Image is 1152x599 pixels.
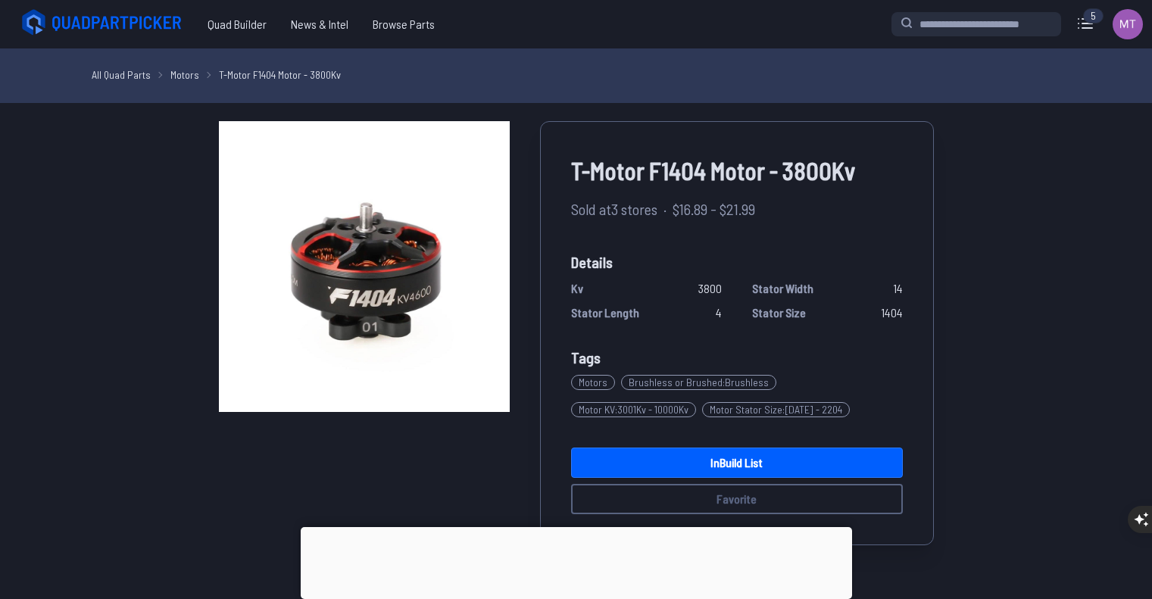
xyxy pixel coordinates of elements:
[170,67,199,83] a: Motors
[571,448,903,478] a: InBuild List
[702,396,856,423] a: Motor Stator Size:[DATE] - 2204
[1113,9,1143,39] img: User
[571,484,903,514] button: Favorite
[571,396,702,423] a: Motor KV:3001Kv - 10000Kv
[881,304,903,322] span: 1404
[893,279,903,298] span: 14
[571,304,639,322] span: Stator Length
[571,152,903,189] span: T-Motor F1404 Motor - 3800Kv
[571,279,583,298] span: Kv
[716,304,722,322] span: 4
[571,402,696,417] span: Motor KV : 3001Kv - 10000Kv
[92,67,151,83] a: All Quad Parts
[195,9,279,39] a: Quad Builder
[219,67,341,83] a: T-Motor F1404 Motor - 3800Kv
[571,369,621,396] a: Motors
[1083,8,1104,23] div: 5
[621,375,776,390] span: Brushless or Brushed : Brushless
[571,251,903,273] span: Details
[301,527,852,595] iframe: Advertisement
[752,304,806,322] span: Stator Size
[752,279,813,298] span: Stator Width
[663,198,667,220] span: ·
[279,9,361,39] a: News & Intel
[702,402,850,417] span: Motor Stator Size : [DATE] - 2204
[698,279,722,298] span: 3800
[571,375,615,390] span: Motors
[571,348,601,367] span: Tags
[361,9,447,39] a: Browse Parts
[571,198,657,220] span: Sold at 3 stores
[219,121,510,412] img: image
[673,198,755,220] span: $16.89 - $21.99
[621,369,782,396] a: Brushless or Brushed:Brushless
